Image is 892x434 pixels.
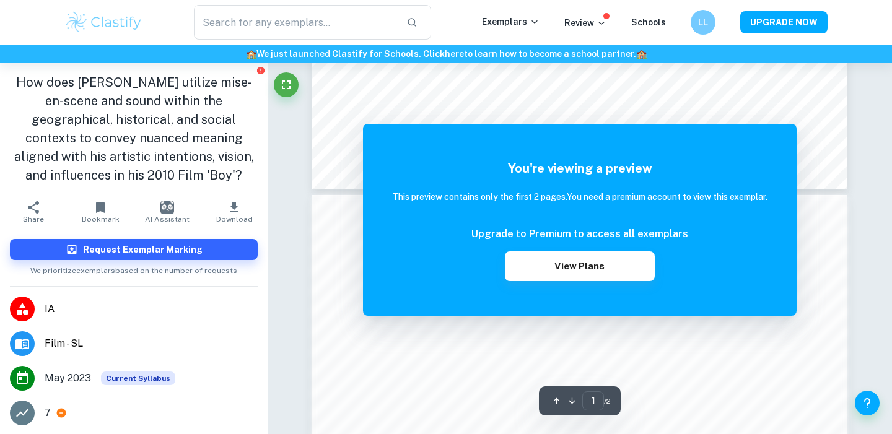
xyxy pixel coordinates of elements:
span: May 2023 [45,371,91,386]
button: UPGRADE NOW [740,11,828,33]
span: Bookmark [82,215,120,224]
button: Report issue [256,66,265,75]
span: Download [216,215,253,224]
span: We prioritize exemplars based on the number of requests [30,260,237,276]
h5: You're viewing a preview [392,159,767,178]
span: AI Assistant [145,215,190,224]
span: Current Syllabus [101,371,175,385]
span: IA [45,302,258,316]
h6: This preview contains only the first 2 pages. You need a premium account to view this exemplar. [392,190,767,204]
p: Exemplars [482,15,540,28]
img: Clastify logo [64,10,143,35]
span: Share [23,215,44,224]
p: 7 [45,406,51,420]
h1: How does [PERSON_NAME] utilize mise-en-scene and sound within the geographical, historical, and s... [10,73,258,184]
button: View Plans [505,251,655,281]
h6: Upgrade to Premium to access all exemplars [471,227,688,241]
span: 🏫 [246,49,256,59]
a: here [445,49,464,59]
span: / 2 [604,396,611,407]
input: Search for any exemplars... [194,5,396,40]
button: Bookmark [67,194,134,229]
h6: Request Exemplar Marking [83,243,203,256]
a: Schools [631,17,666,27]
span: 🏫 [636,49,647,59]
button: Fullscreen [274,72,299,97]
img: AI Assistant [160,201,174,214]
button: Help and Feedback [855,391,880,415]
span: Film - SL [45,336,258,351]
button: Request Exemplar Marking [10,239,258,260]
div: This exemplar is based on the current syllabus. Feel free to refer to it for inspiration/ideas wh... [101,371,175,385]
button: Download [201,194,268,229]
h6: We just launched Clastify for Schools. Click to learn how to become a school partner. [2,47,890,61]
button: AI Assistant [134,194,201,229]
h6: LL [696,15,711,29]
p: Review [564,16,606,30]
button: LL [691,10,715,35]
